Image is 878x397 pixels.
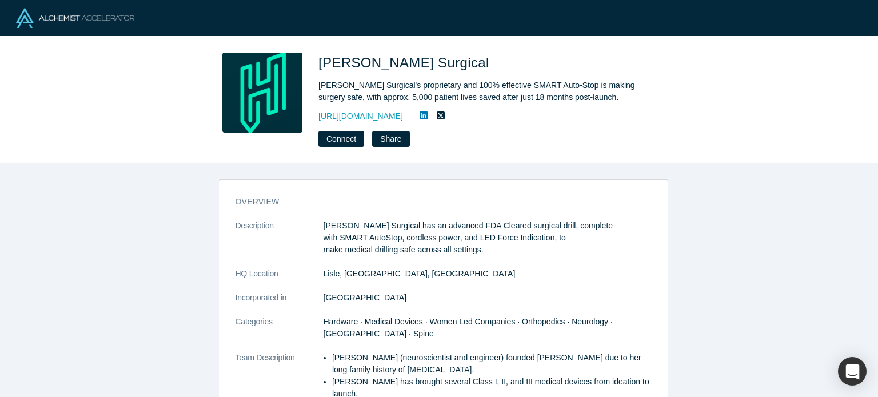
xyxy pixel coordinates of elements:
[236,292,324,316] dt: Incorporated in
[236,316,324,352] dt: Categories
[16,8,134,28] img: Alchemist Logo
[324,268,652,280] dd: Lisle, [GEOGRAPHIC_DATA], [GEOGRAPHIC_DATA]
[324,220,652,256] p: [PERSON_NAME] Surgical has an advanced FDA Cleared surgical drill, complete with SMART AutoStop, ...
[318,55,493,70] span: [PERSON_NAME] Surgical
[318,79,638,103] div: [PERSON_NAME] Surgical's proprietary and 100% effective SMART Auto-Stop is making surgery safe, w...
[236,268,324,292] dt: HQ Location
[318,110,403,122] a: [URL][DOMAIN_NAME]
[236,220,324,268] dt: Description
[318,131,364,147] button: Connect
[372,131,409,147] button: Share
[222,53,302,133] img: Hubly Surgical's Logo
[236,196,636,208] h3: overview
[324,317,613,338] span: Hardware · Medical Devices · Women Led Companies · Orthopedics · Neurology · [GEOGRAPHIC_DATA] · ...
[332,352,652,376] p: [PERSON_NAME] (neuroscientist and engineer) founded [PERSON_NAME] due to her long family history ...
[324,292,652,304] dd: [GEOGRAPHIC_DATA]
